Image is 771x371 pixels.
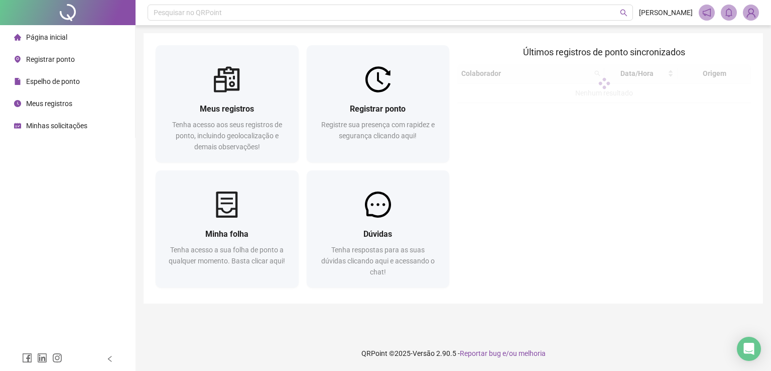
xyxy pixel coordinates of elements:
span: Dúvidas [363,229,392,239]
span: Registrar ponto [26,55,75,63]
a: Meus registrosTenha acesso aos seus registros de ponto, incluindo geolocalização e demais observa... [156,45,299,162]
span: Versão [413,349,435,357]
footer: QRPoint © 2025 - 2.90.5 - [136,336,771,371]
span: notification [702,8,711,17]
span: Tenha respostas para as suas dúvidas clicando aqui e acessando o chat! [321,246,435,276]
span: Minhas solicitações [26,122,87,130]
span: Registrar ponto [350,104,406,114]
img: 93699 [743,5,758,20]
span: search [620,9,627,17]
div: Open Intercom Messenger [737,337,761,361]
span: schedule [14,122,21,129]
span: clock-circle [14,100,21,107]
span: Reportar bug e/ou melhoria [460,349,546,357]
span: Espelho de ponto [26,77,80,85]
span: instagram [52,353,62,363]
span: [PERSON_NAME] [639,7,693,18]
span: Meus registros [200,104,254,114]
span: bell [724,8,733,17]
span: linkedin [37,353,47,363]
a: DúvidasTenha respostas para as suas dúvidas clicando aqui e acessando o chat! [307,170,450,288]
span: Registre sua presença com rapidez e segurança clicando aqui! [321,121,435,140]
span: facebook [22,353,32,363]
span: Página inicial [26,33,67,41]
span: file [14,78,21,85]
span: Tenha acesso a sua folha de ponto a qualquer momento. Basta clicar aqui! [169,246,285,265]
span: Meus registros [26,100,72,108]
span: Minha folha [205,229,248,239]
span: home [14,34,21,41]
span: environment [14,56,21,63]
a: Minha folhaTenha acesso a sua folha de ponto a qualquer momento. Basta clicar aqui! [156,170,299,288]
span: Tenha acesso aos seus registros de ponto, incluindo geolocalização e demais observações! [172,121,282,151]
span: Últimos registros de ponto sincronizados [523,47,685,57]
span: left [106,355,113,362]
a: Registrar pontoRegistre sua presença com rapidez e segurança clicando aqui! [307,45,450,162]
